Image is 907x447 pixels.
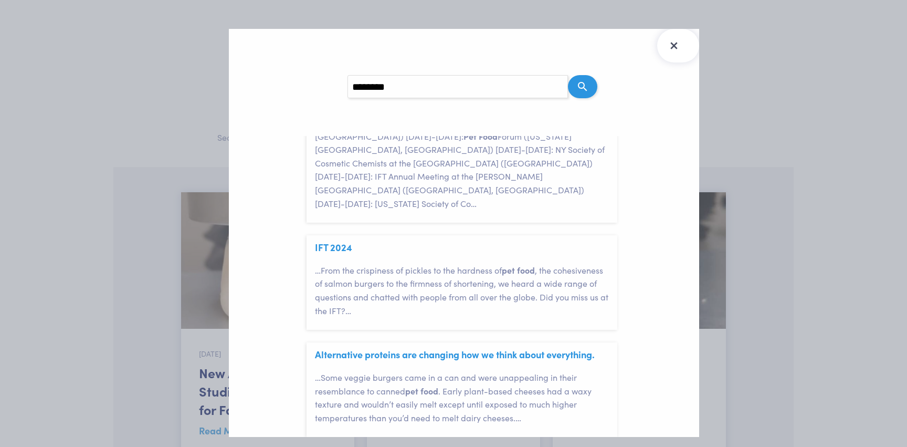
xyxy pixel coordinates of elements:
span: … [471,197,477,209]
span: … [345,305,351,316]
article: Trade Shows for 2023 [307,88,617,223]
span: … [315,371,321,383]
article: IFT 2024 [307,235,617,330]
span: pet food [405,385,438,397]
a: IFT 2024 [315,241,352,254]
span: pet food [502,264,535,276]
p: From the crispiness of pickles to the hardness of , the cohesiveness of salmon burgers to the fir... [315,264,617,317]
button: Search [568,75,597,98]
span: … [315,264,321,276]
span: Pet Food [463,130,498,142]
p: [DATE]: Southern [US_STATE] IFT Suppliers Night ([GEOGRAPHIC_DATA], [GEOGRAPHIC_DATA]) [DATE]-[DA... [315,116,617,210]
span: Alternative proteins are changing how we think about everything. [315,349,595,360]
span: … [515,412,521,423]
span: IFT 2024 [315,242,352,253]
button: Close Search Results [657,29,699,63]
p: Some veggie burgers came in a can and were unappealing in their resemblance to canned . Early pla... [315,371,617,424]
section: Search Results [229,29,699,437]
a: Alternative proteins are changing how we think about everything. [315,348,595,361]
article: Alternative proteins are changing how we think about everything. [307,342,617,437]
